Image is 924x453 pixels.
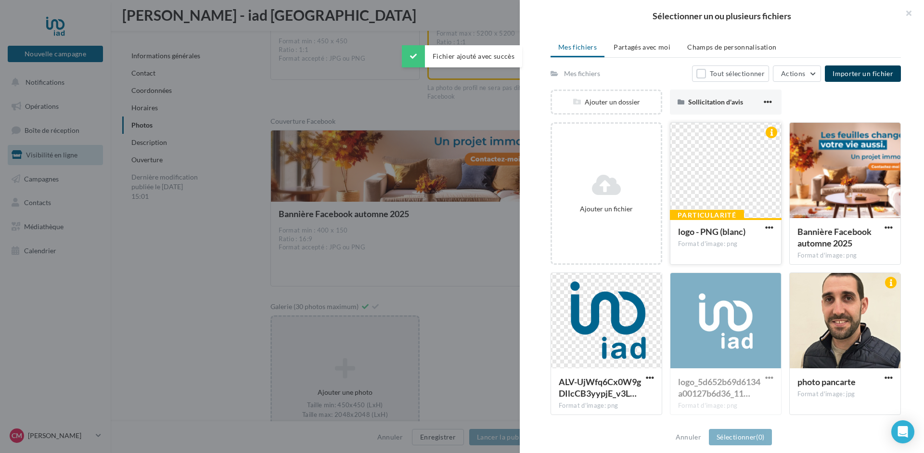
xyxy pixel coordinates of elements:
[797,390,893,399] div: Format d'image: jpg
[559,376,641,399] span: ALV-UjWfq6Cx0W9gDIlcCB3yypjE_v3LU5bMrXF10ehyStslPqKB1Mk
[692,65,769,82] button: Tout sélectionner
[552,97,661,107] div: Ajouter un dossier
[688,98,743,106] span: Sollicitation d'avis
[559,401,654,410] div: Format d'image: png
[687,43,776,51] span: Champs de personnalisation
[558,43,597,51] span: Mes fichiers
[891,420,914,443] div: Open Intercom Messenger
[556,204,657,214] div: Ajouter un fichier
[797,226,872,248] span: Bannière Facebook automne 2025
[797,251,893,260] div: Format d'image: png
[773,65,821,82] button: Actions
[825,65,901,82] button: Importer un fichier
[833,69,893,78] span: Importer un fichier
[781,69,805,78] span: Actions
[678,226,745,237] span: logo - PNG (blanc)
[535,12,909,20] h2: Sélectionner un ou plusieurs fichiers
[670,210,744,220] div: Particularité
[797,376,856,387] span: photo pancarte
[614,43,670,51] span: Partagés avec moi
[756,433,764,441] span: (0)
[709,429,772,445] button: Sélectionner(0)
[402,45,522,67] div: Fichier ajouté avec succès
[564,69,600,78] div: Mes fichiers
[672,431,705,443] button: Annuler
[678,240,773,248] div: Format d'image: png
